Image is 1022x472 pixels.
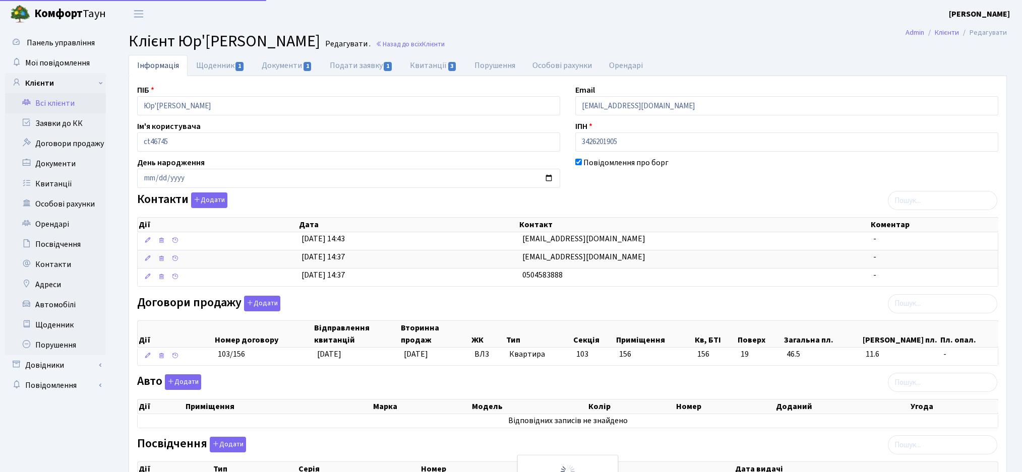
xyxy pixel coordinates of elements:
[214,321,313,347] th: Номер договору
[34,6,106,23] span: Таун
[137,157,205,169] label: День народження
[939,321,998,347] th: Пл. опал.
[587,399,675,414] th: Колір
[235,62,244,71] span: 1
[162,373,201,390] a: Додати
[949,8,1010,20] a: [PERSON_NAME]
[5,335,106,355] a: Порушення
[888,373,997,392] input: Пошук...
[5,133,106,154] a: Договори продажу
[185,399,372,414] th: Приміщення
[870,218,998,232] th: Коментар
[422,39,445,49] span: Клієнти
[137,437,246,452] label: Посвідчення
[27,37,95,48] span: Панель управління
[448,62,456,71] span: 3
[384,62,392,71] span: 1
[694,321,737,347] th: Кв, БТІ
[138,321,214,347] th: Дії
[5,154,106,174] a: Документи
[138,218,298,232] th: Дії
[137,192,227,208] label: Контакти
[959,27,1007,38] li: Редагувати
[372,399,470,414] th: Марка
[505,321,572,347] th: Тип
[888,294,997,313] input: Пошук...
[323,39,371,49] small: Редагувати .
[575,84,595,96] label: Email
[189,191,227,209] a: Додати
[242,294,280,311] a: Додати
[935,27,959,38] a: Клієнти
[5,295,106,315] a: Автомобілі
[137,84,154,96] label: ПІБ
[376,39,445,49] a: Назад до всіхКлієнти
[943,349,994,360] span: -
[5,214,106,234] a: Орендарі
[906,27,924,38] a: Admin
[518,218,869,232] th: Контакт
[253,55,321,76] a: Документи
[737,321,783,347] th: Поверх
[321,55,401,76] a: Подати заявку
[890,22,1022,43] nav: breadcrumb
[583,157,669,169] label: Повідомлення про борг
[5,33,106,53] a: Панель управління
[10,4,30,24] img: logo.png
[302,269,345,281] span: [DATE] 14:37
[5,375,106,395] a: Повідомлення
[400,321,470,347] th: Вторинна продаж
[5,355,106,375] a: Довідники
[888,435,997,454] input: Пошук...
[522,269,563,281] span: 0504583888
[210,437,246,452] button: Посвідчення
[873,233,876,244] span: -
[873,269,876,281] span: -
[404,349,428,360] span: [DATE]
[873,251,876,262] span: -
[25,57,90,69] span: Мої повідомлення
[304,62,312,71] span: 1
[888,191,997,210] input: Пошук...
[471,399,587,414] th: Модель
[474,349,501,360] span: ВЛ3
[576,349,588,360] span: 103
[5,93,106,113] a: Всі клієнти
[244,296,280,311] button: Договори продажу
[522,233,645,244] span: [EMAIL_ADDRESS][DOMAIN_NAME]
[137,120,201,132] label: Ім'я користувача
[949,9,1010,20] b: [PERSON_NAME]
[783,321,862,347] th: Загальна пл.
[470,321,505,347] th: ЖК
[5,315,106,335] a: Щоденник
[862,321,939,347] th: [PERSON_NAME] пл.
[313,321,400,347] th: Відправлення квитанцій
[137,374,201,390] label: Авто
[188,55,253,76] a: Щоденник
[138,414,998,428] td: Відповідних записів не знайдено
[509,349,568,360] span: Квартира
[575,120,592,132] label: ІПН
[401,55,465,76] a: Квитанції
[775,399,910,414] th: Доданий
[302,251,345,262] span: [DATE] 14:37
[466,55,524,76] a: Порушення
[619,349,631,360] span: 156
[218,349,245,360] span: 103/156
[741,349,779,360] span: 19
[910,399,998,414] th: Угода
[34,6,83,22] b: Комфорт
[524,55,600,76] a: Особові рахунки
[5,53,106,73] a: Мої повідомлення
[191,192,227,208] button: Контакти
[126,6,151,22] button: Переключити навігацію
[675,399,775,414] th: Номер
[615,321,693,347] th: Приміщення
[138,399,185,414] th: Дії
[137,296,280,311] label: Договори продажу
[317,349,341,360] span: [DATE]
[298,218,519,232] th: Дата
[302,233,345,244] span: [DATE] 14:43
[5,113,106,133] a: Заявки до КК
[600,55,651,76] a: Орендарі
